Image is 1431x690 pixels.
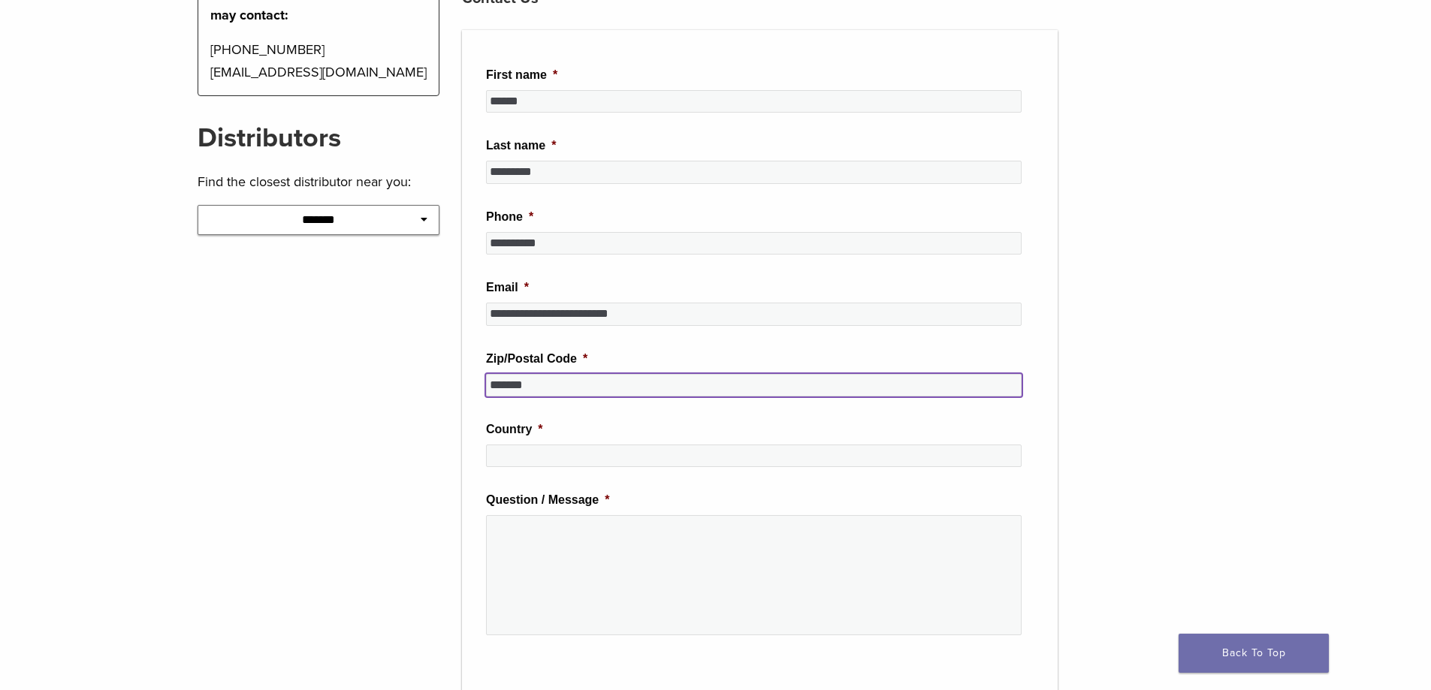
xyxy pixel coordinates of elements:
h2: Distributors [198,120,440,156]
a: Back To Top [1179,634,1329,673]
label: Question / Message [486,493,610,508]
label: Email [486,280,529,296]
p: Find the closest distributor near you: [198,170,440,193]
label: First name [486,68,557,83]
label: Last name [486,138,556,154]
label: Phone [486,209,533,225]
label: Country [486,422,543,438]
p: [PHONE_NUMBER] [EMAIL_ADDRESS][DOMAIN_NAME] [210,38,427,83]
label: Zip/Postal Code [486,351,587,367]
